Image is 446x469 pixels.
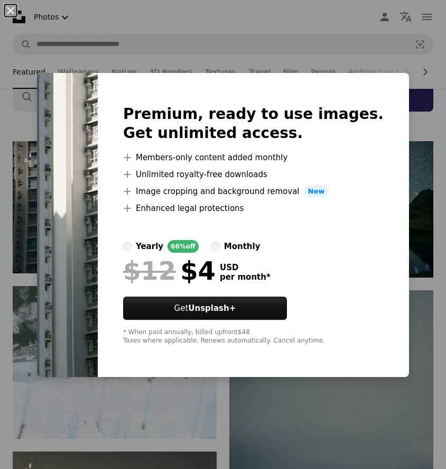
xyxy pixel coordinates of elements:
div: 66% off [168,240,199,253]
span: New [304,185,329,198]
img: premium_photo-1756181211629-a024a0154173 [37,73,98,378]
li: Members-only content added monthly [123,151,384,164]
input: monthly [211,242,220,251]
span: $12 [123,257,176,284]
div: monthly [224,240,261,253]
li: Enhanced legal protections [123,202,384,215]
li: Unlimited royalty-free downloads [123,168,384,181]
li: Image cropping and background removal [123,185,384,198]
span: USD [220,263,271,272]
strong: Unsplash+ [188,304,236,313]
h2: Premium, ready to use images. Get unlimited access. [123,105,384,143]
div: $4 [123,257,216,284]
div: * When paid annually, billed upfront $48 Taxes where applicable. Renews automatically. Cancel any... [123,328,384,345]
button: GetUnsplash+ [123,297,287,320]
input: yearly66%off [123,242,132,251]
span: per month * [220,272,271,282]
div: yearly [136,240,163,253]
